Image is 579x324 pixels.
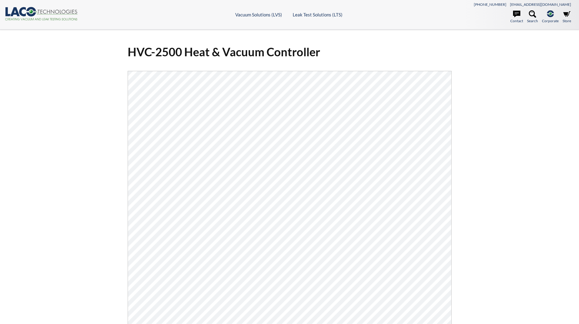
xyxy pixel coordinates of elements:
a: [EMAIL_ADDRESS][DOMAIN_NAME] [510,2,571,7]
a: Vacuum Solutions (LVS) [235,12,282,17]
a: Contact [510,10,523,24]
a: Search [527,10,538,24]
a: Leak Test Solutions (LTS) [293,12,343,17]
a: [PHONE_NUMBER] [474,2,506,7]
h1: HVC-2500 Heat & Vacuum Controller [128,44,452,59]
span: Corporate [542,18,559,24]
a: Store [563,10,571,24]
